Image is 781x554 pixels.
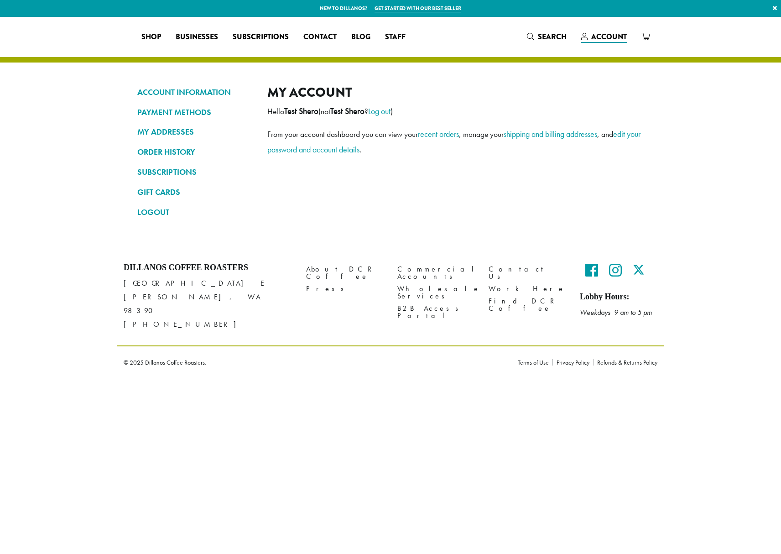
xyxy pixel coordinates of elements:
[137,84,254,100] a: ACCOUNT INFORMATION
[124,359,504,366] p: © 2025 Dillanos Coffee Roasters.
[593,359,657,366] a: Refunds & Returns Policy
[538,31,567,42] span: Search
[306,263,384,282] a: About DCR Coffee
[137,164,254,180] a: SUBSCRIPTIONS
[330,106,364,116] strong: Test Shero
[520,29,574,44] a: Search
[267,84,644,100] h2: My account
[267,104,644,119] p: Hello (not ? )
[124,277,292,331] p: [GEOGRAPHIC_DATA] E [PERSON_NAME], WA 98390 [PHONE_NUMBER]
[489,283,566,295] a: Work Here
[124,263,292,273] h4: Dillanos Coffee Roasters
[137,84,254,227] nav: Account pages
[591,31,627,42] span: Account
[306,283,384,295] a: Press
[137,184,254,200] a: GIFT CARDS
[397,263,475,282] a: Commercial Accounts
[141,31,161,43] span: Shop
[518,359,552,366] a: Terms of Use
[303,31,337,43] span: Contact
[489,263,566,282] a: Contact Us
[385,31,406,43] span: Staff
[351,31,370,43] span: Blog
[504,129,597,139] a: shipping and billing addresses
[489,295,566,315] a: Find DCR Coffee
[137,124,254,140] a: MY ADDRESSES
[368,106,390,116] a: Log out
[233,31,289,43] span: Subscriptions
[378,30,413,44] a: Staff
[397,303,475,322] a: B2B Access Portal
[137,105,254,120] a: PAYMENT METHODS
[134,30,168,44] a: Shop
[284,106,318,116] strong: Test Shero
[418,129,459,139] a: recent orders
[397,283,475,303] a: Wholesale Services
[176,31,218,43] span: Businesses
[137,204,254,220] a: LOGOUT
[580,292,657,302] h5: Lobby Hours:
[580,308,652,317] em: Weekdays 9 am to 5 pm
[552,359,593,366] a: Privacy Policy
[267,126,644,157] p: From your account dashboard you can view your , manage your , and .
[137,144,254,160] a: ORDER HISTORY
[375,5,461,12] a: Get started with our best seller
